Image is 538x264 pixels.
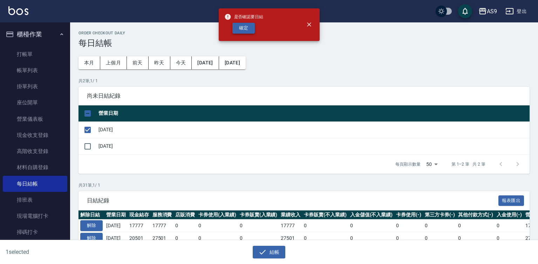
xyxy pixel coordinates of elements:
button: 解除 [80,233,103,244]
a: 材料自購登錄 [3,159,67,175]
td: [DATE] [104,232,128,245]
td: 0 [302,220,348,232]
h2: Order checkout daily [79,31,530,35]
p: 每頁顯示數量 [395,161,421,167]
td: 0 [197,232,238,245]
a: 帳單列表 [3,62,67,78]
td: 0 [495,220,524,232]
th: 其他付款方式(-) [456,210,495,220]
a: 每日結帳 [3,176,67,192]
td: 27501 [151,232,174,245]
td: 0 [173,220,197,232]
button: 前天 [127,56,149,69]
td: 27501 [279,232,302,245]
a: 排班表 [3,192,67,208]
span: 日結紀錄 [87,197,498,204]
td: 17777 [128,220,151,232]
button: 今天 [170,56,192,69]
th: 卡券販賣(入業績) [238,210,279,220]
th: 解除日結 [79,210,104,220]
td: 0 [495,232,524,245]
a: 營業儀表板 [3,111,67,127]
td: 0 [456,220,495,232]
th: 卡券使用(入業績) [197,210,238,220]
th: 服務消費 [151,210,174,220]
button: AS9 [476,4,500,19]
button: 登出 [503,5,530,18]
td: 0 [348,220,395,232]
a: 掃碼打卡 [3,224,67,240]
th: 卡券販賣(不入業績) [302,210,348,220]
a: 座位開單 [3,95,67,111]
td: 0 [456,232,495,245]
td: 0 [348,232,395,245]
td: 0 [238,220,279,232]
img: Logo [8,6,28,15]
td: 20501 [128,232,151,245]
button: [DATE] [192,56,219,69]
button: 櫃檯作業 [3,25,67,43]
span: 尚未日結紀錄 [87,92,521,99]
th: 營業日期 [97,105,530,122]
button: 解除 [80,220,103,231]
p: 共 2 筆, 1 / 1 [79,78,530,84]
a: 高階收支登錄 [3,143,67,159]
div: AS9 [487,7,497,16]
td: 0 [394,220,423,232]
a: 現金收支登錄 [3,127,67,143]
td: [DATE] [97,138,530,154]
td: 0 [423,232,457,245]
th: 營業日期 [104,210,128,220]
button: 報表匯出 [498,195,524,206]
a: 現場電腦打卡 [3,208,67,224]
th: 現金結存 [128,210,151,220]
th: 卡券使用(-) [394,210,423,220]
p: 第 1–2 筆 共 2 筆 [451,161,485,167]
button: 本月 [79,56,100,69]
a: 打帳單 [3,46,67,62]
td: 0 [394,232,423,245]
td: 0 [173,232,197,245]
h6: 1 selected [6,248,133,256]
button: 昨天 [149,56,170,69]
button: close [301,17,317,32]
th: 入金使用(-) [495,210,524,220]
th: 第三方卡券(-) [423,210,457,220]
button: 確定 [232,23,255,34]
td: 0 [423,220,457,232]
button: 上個月 [100,56,127,69]
td: [DATE] [104,220,128,232]
h3: 每日結帳 [79,38,530,48]
button: 結帳 [253,246,285,259]
td: [DATE] [97,121,530,138]
td: 17777 [279,220,302,232]
button: [DATE] [219,56,246,69]
td: 17777 [151,220,174,232]
a: 掛單列表 [3,78,67,95]
td: 0 [238,232,279,245]
td: 0 [197,220,238,232]
th: 業績收入 [279,210,302,220]
button: save [458,4,472,18]
th: 入金儲值(不入業績) [348,210,395,220]
div: 50 [423,155,440,174]
td: 0 [302,232,348,245]
span: 是否確認要日結 [224,13,264,20]
p: 共 31 筆, 1 / 1 [79,182,530,188]
a: 報表匯出 [498,197,524,203]
th: 店販消費 [173,210,197,220]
